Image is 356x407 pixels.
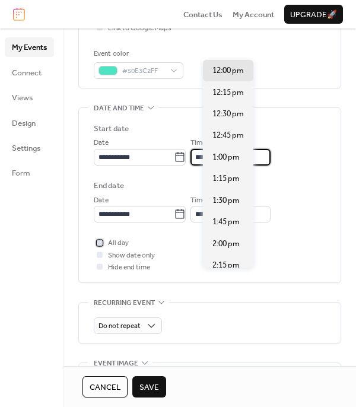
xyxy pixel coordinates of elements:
[190,137,206,149] span: Time
[94,297,155,309] span: Recurring event
[212,65,244,77] span: 12:00 pm
[5,113,54,132] a: Design
[98,319,141,333] span: Do not repeat
[108,237,129,249] span: All day
[108,23,171,34] span: Link to Google Maps
[183,8,223,20] a: Contact Us
[183,9,223,21] span: Contact Us
[12,92,33,104] span: Views
[13,8,25,21] img: logo
[122,65,164,77] span: #50E3C2FF
[108,250,155,262] span: Show date only
[212,216,240,228] span: 1:45 pm
[212,129,244,141] span: 12:45 pm
[12,142,40,154] span: Settings
[5,63,54,82] a: Connect
[12,167,30,179] span: Form
[12,117,36,129] span: Design
[190,195,206,206] span: Time
[5,163,54,182] a: Form
[108,262,150,274] span: Hide end time
[94,180,124,192] div: End date
[212,259,240,271] span: 2:15 pm
[12,42,47,53] span: My Events
[233,9,274,21] span: My Account
[284,5,343,24] button: Upgrade🚀
[82,376,128,398] button: Cancel
[212,151,240,163] span: 1:00 pm
[5,88,54,107] a: Views
[94,48,181,60] div: Event color
[212,173,240,185] span: 1:15 pm
[290,9,337,21] span: Upgrade 🚀
[94,103,144,115] span: Date and time
[212,87,244,98] span: 12:15 pm
[139,381,159,393] span: Save
[94,358,138,370] span: Event image
[94,195,109,206] span: Date
[5,37,54,56] a: My Events
[132,376,166,398] button: Save
[94,123,129,135] div: Start date
[94,137,109,149] span: Date
[212,238,240,250] span: 2:00 pm
[90,381,120,393] span: Cancel
[233,8,274,20] a: My Account
[212,195,240,206] span: 1:30 pm
[5,138,54,157] a: Settings
[12,67,42,79] span: Connect
[212,108,244,120] span: 12:30 pm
